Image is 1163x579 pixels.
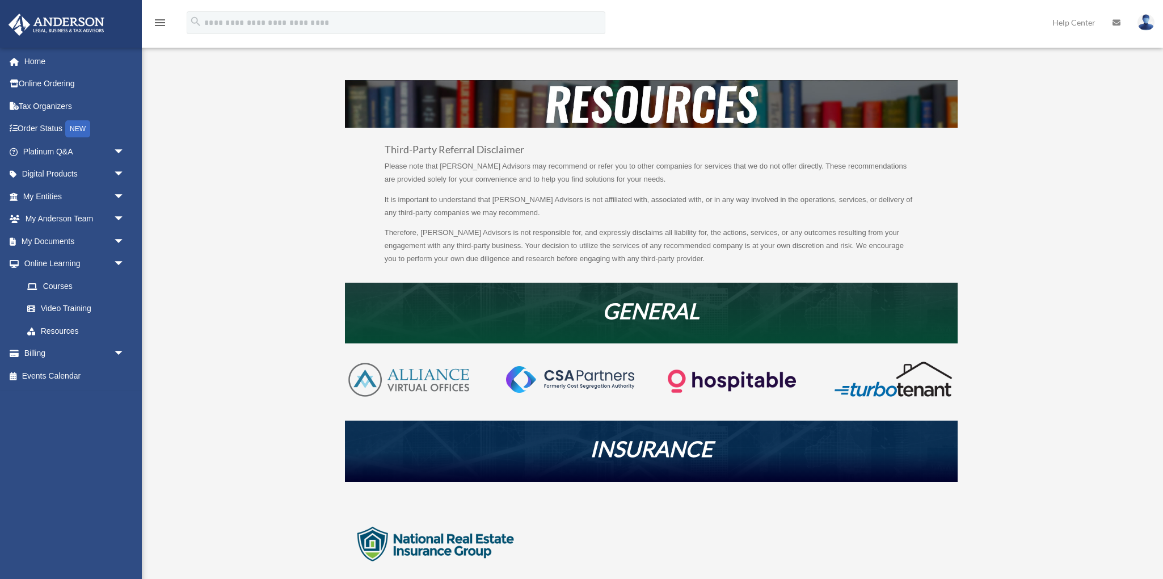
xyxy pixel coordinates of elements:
[113,230,136,253] span: arrow_drop_down
[668,360,795,402] img: Logo-transparent-dark
[153,16,167,30] i: menu
[1137,14,1154,31] img: User Pic
[829,360,957,398] img: turbotenant
[8,364,142,387] a: Events Calendar
[113,253,136,276] span: arrow_drop_down
[16,320,136,342] a: Resources
[113,185,136,208] span: arrow_drop_down
[113,163,136,186] span: arrow_drop_down
[385,145,918,161] h3: Third-Party Referral Disclaimer
[8,73,142,95] a: Online Ordering
[8,342,142,365] a: Billingarrow_drop_down
[65,120,90,137] div: NEW
[8,208,142,230] a: My Anderson Teamarrow_drop_down
[345,80,958,128] img: resources-header
[16,297,142,320] a: Video Training
[8,185,142,208] a: My Entitiesarrow_drop_down
[8,163,142,186] a: Digital Productsarrow_drop_down
[345,360,473,399] img: AVO-logo-1-color
[8,230,142,253] a: My Documentsarrow_drop_down
[5,14,108,36] img: Anderson Advisors Platinum Portal
[385,226,918,265] p: Therefore, [PERSON_NAME] Advisors is not responsible for, and expressly disclaims all liability f...
[113,208,136,231] span: arrow_drop_down
[113,342,136,366] span: arrow_drop_down
[385,160,918,194] p: Please note that [PERSON_NAME] Advisors may recommend or refer you to other companies for service...
[8,95,142,118] a: Tax Organizers
[189,15,202,28] i: search
[385,194,918,227] p: It is important to understand that [PERSON_NAME] Advisors is not affiliated with, associated with...
[8,140,142,163] a: Platinum Q&Aarrow_drop_down
[153,20,167,30] a: menu
[113,140,136,163] span: arrow_drop_down
[16,275,142,297] a: Courses
[506,366,634,392] img: CSA-partners-Formerly-Cost-Segregation-Authority
[8,253,142,275] a: Online Learningarrow_drop_down
[8,50,142,73] a: Home
[602,297,700,324] em: GENERAL
[8,118,142,141] a: Order StatusNEW
[590,435,713,461] em: INSURANCE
